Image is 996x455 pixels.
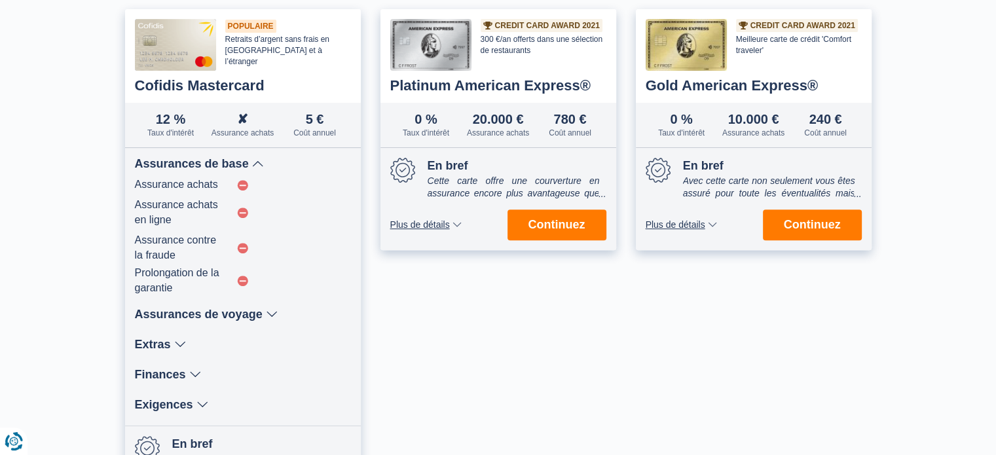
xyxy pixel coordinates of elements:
td: Assurance achats en ligne [135,195,232,230]
div: En bref [683,158,855,174]
div: Avec cette carte non seulement vous êtes assuré pour toute les éventualités mais vous récupérez a... [683,175,855,201]
div: Taux d'intérêt [646,128,718,137]
div: Platinum American Express® [390,79,606,93]
div: 10.000 € [718,113,790,126]
div: Meilleure carte de crédit 'Comfort traveler' [736,34,862,56]
div: Coût annuel [534,128,606,137]
div: 0 % [390,113,462,126]
div: 12 % [135,113,207,126]
a: Credit Card Award 2021 [739,22,855,29]
div: En bref [172,436,344,452]
button: Continuez [763,209,862,240]
div: Gold American Express® [646,79,862,93]
td: Assurance achats [135,175,232,195]
button: Continuez [507,209,606,240]
td: ✘ [232,175,253,195]
span: Plus de détails [646,220,705,229]
div: Exigences [135,399,351,410]
div: 300 €/an offerts dans une sélection de restaurants [481,34,606,56]
td: Assurance contre la fraude [135,230,232,266]
div: Assurances de voyage [135,308,351,320]
div: Cette carte offre une courverture en assurance encore plus avantageuse que la carte gold. Elle vo... [428,175,600,201]
span: Continuez [528,219,585,230]
span: Plus de détails [390,220,450,229]
div: Assurance achats [718,128,790,137]
div: 20.000 € [462,113,534,126]
td: Prolongation de la garantie [135,266,232,296]
img: Cofidis Mastercard [135,19,216,71]
div: Populaire [225,20,276,33]
div: Cofidis Mastercard [135,79,351,93]
div: 5 € [279,113,351,126]
div: Taux d'intérêt [135,128,207,137]
div: 0 % [646,113,718,126]
button: Plus de détails [390,220,462,229]
div: Retraits d’argent sans frais en [GEOGRAPHIC_DATA] et à l’étranger [225,34,351,67]
div: Assurance achats [462,128,534,137]
div: Finances [135,369,351,380]
td: ✘ [232,230,253,266]
td: ✘ [232,266,253,296]
div: Assurances de base [135,158,351,170]
div: Assurance achats [207,128,279,137]
a: Credit Card Award 2021 [483,22,600,29]
div: Taux d'intérêt [390,128,462,137]
div: En bref [428,158,600,174]
img: Platinum American Express® [390,19,471,71]
img: Gold American Express® [646,19,727,71]
div: 240 € [790,113,862,126]
div: Coût annuel [790,128,862,137]
td: ✘ [232,195,253,230]
div: Extras [135,338,351,350]
span: Continuez [784,219,841,230]
div: 780 € [534,113,606,126]
div: Coût annuel [279,128,351,137]
button: Plus de détails [646,220,717,229]
div: ✘ [207,113,279,126]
